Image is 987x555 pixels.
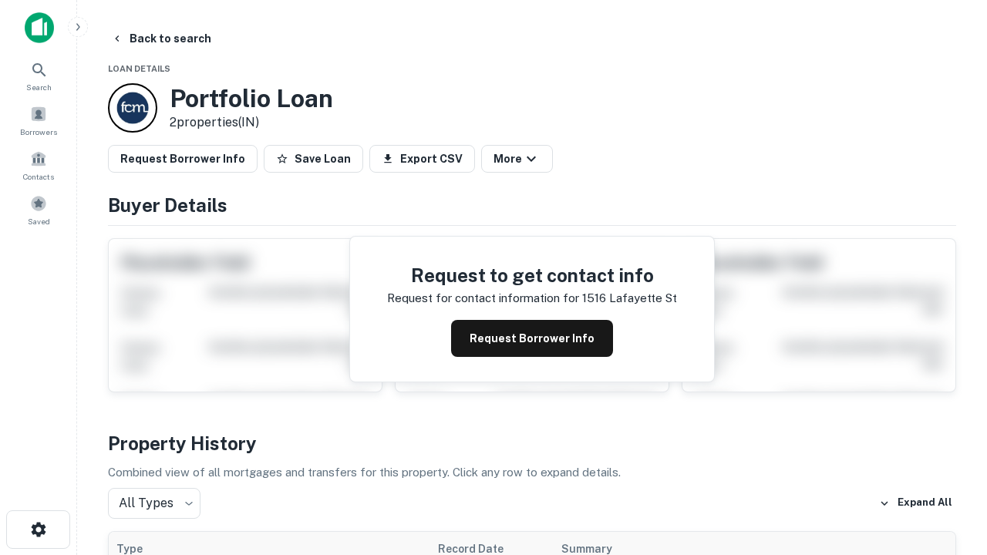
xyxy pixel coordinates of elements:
button: Export CSV [369,145,475,173]
p: 2 properties (IN) [170,113,333,132]
img: capitalize-icon.png [25,12,54,43]
h4: Buyer Details [108,191,956,219]
a: Search [5,55,72,96]
button: Expand All [875,492,956,515]
button: Back to search [105,25,217,52]
span: Search [26,81,52,93]
button: Request Borrower Info [108,145,258,173]
button: More [481,145,553,173]
span: Borrowers [20,126,57,138]
div: All Types [108,488,200,519]
button: Save Loan [264,145,363,173]
span: Saved [28,215,50,227]
a: Saved [5,189,72,230]
p: Request for contact information for [387,289,579,308]
button: Request Borrower Info [451,320,613,357]
p: Combined view of all mortgages and transfers for this property. Click any row to expand details. [108,463,956,482]
span: Loan Details [108,64,170,73]
p: 1516 lafayette st [582,289,677,308]
h3: Portfolio Loan [170,84,333,113]
span: Contacts [23,170,54,183]
h4: Request to get contact info [387,261,677,289]
a: Borrowers [5,99,72,141]
a: Contacts [5,144,72,186]
iframe: Chat Widget [910,382,987,456]
h4: Property History [108,429,956,457]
